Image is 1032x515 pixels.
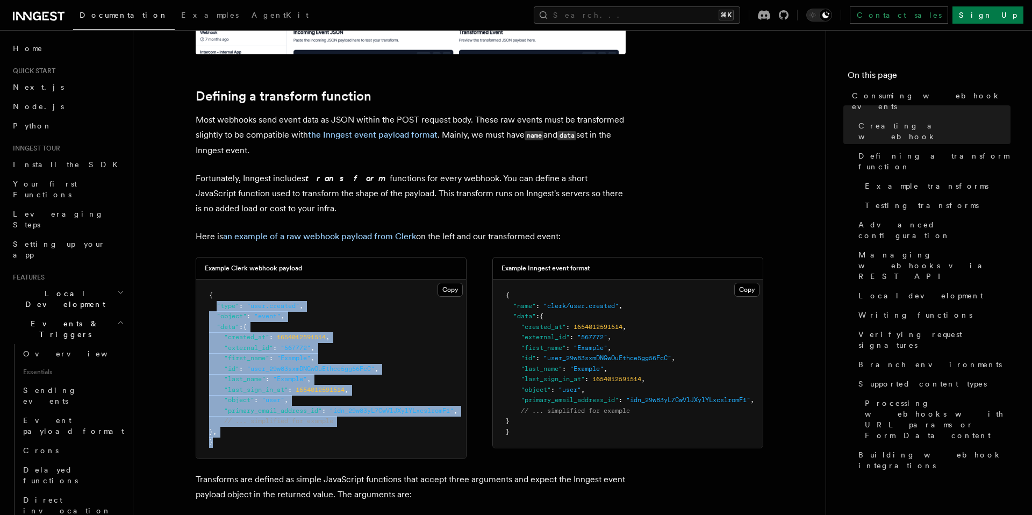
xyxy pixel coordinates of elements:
span: { [243,323,247,331]
span: Examples [181,11,239,19]
span: "user_29w83sxmDNGwOuEthce5gg56FcC" [247,365,375,373]
a: Local development [854,286,1010,305]
span: : [322,407,326,414]
span: Next.js [13,83,64,91]
span: Your first Functions [13,180,77,199]
span: : [585,375,589,383]
span: "567772" [281,344,311,352]
span: : [562,365,566,373]
span: , [213,428,217,435]
span: "event" [254,312,281,320]
a: Leveraging Steps [9,204,126,234]
a: Next.js [9,77,126,97]
span: Local development [858,290,983,301]
span: "last_sign_in_at" [224,386,288,394]
span: } [209,428,213,435]
span: // ... simplified for example [224,417,333,425]
span: : [239,365,243,373]
h3: Example Clerk webhook payload [205,264,302,273]
span: : [273,344,277,352]
span: : [288,386,292,394]
span: : [239,302,243,310]
span: "id" [224,365,239,373]
span: Features [9,273,45,282]
span: : [536,312,540,320]
a: Creating a webhook [854,116,1010,146]
h4: On this page [848,69,1010,86]
h3: Example Inngest event format [501,264,590,273]
span: Supported content types [858,378,987,389]
span: , [326,333,329,341]
span: Branch environments [858,359,1002,370]
span: , [345,386,348,394]
span: Install the SDK [13,160,124,169]
a: Install the SDK [9,155,126,174]
button: Search...⌘K [534,6,740,24]
span: "Example" [574,344,607,352]
span: , [375,365,378,373]
span: Local Development [9,288,117,310]
span: , [281,312,284,320]
span: , [307,375,311,383]
button: Local Development [9,284,126,314]
span: "object" [521,386,551,394]
span: "id" [521,354,536,362]
a: Managing webhooks via REST API [854,245,1010,286]
span: : [570,333,574,341]
span: , [581,386,585,394]
span: "idn_29w83yL7CwVlJXylYLxcslromF1" [626,396,750,404]
span: , [750,396,754,404]
span: Building webhook integrations [858,449,1010,471]
span: : [536,354,540,362]
span: , [284,396,288,404]
span: } [506,428,510,435]
a: Your first Functions [9,174,126,204]
span: "primary_email_address_id" [521,396,619,404]
a: Testing transforms [861,196,1010,215]
span: Advanced configuration [858,219,1010,241]
span: : [266,375,269,383]
span: Python [13,121,52,130]
span: "Example" [277,354,311,362]
span: , [622,323,626,331]
span: "primary_email_address_id" [224,407,322,414]
span: "user" [558,386,581,394]
span: , [671,354,675,362]
span: "object" [217,312,247,320]
a: Verifying request signatures [854,325,1010,355]
a: Defining a transform function [854,146,1010,176]
span: "created_at" [224,333,269,341]
span: // ... simplified for example [521,407,630,414]
a: Examples [175,3,245,29]
span: "Example" [273,375,307,383]
span: { [209,291,213,299]
a: Delayed functions [19,460,126,490]
span: : [247,312,250,320]
span: "data" [513,312,536,320]
span: , [604,365,607,373]
span: "name" [513,302,536,310]
span: { [506,291,510,299]
span: "last_name" [521,365,562,373]
a: Advanced configuration [854,215,1010,245]
span: Defining a transform function [858,151,1010,172]
a: Python [9,116,126,135]
span: "first_name" [224,354,269,362]
p: Transforms are defined as simple JavaScript functions that accept three arguments and expect the ... [196,472,626,502]
span: , [311,354,314,362]
span: "external_id" [224,344,273,352]
span: "last_name" [224,375,266,383]
span: Documentation [80,11,168,19]
span: AgentKit [252,11,309,19]
a: Event payload format [19,411,126,441]
p: Fortunately, Inngest includes functions for every webhook. You can define a short JavaScript func... [196,171,626,216]
span: "user_29w83sxmDNGwOuEthce5gg56FcC" [543,354,671,362]
a: AgentKit [245,3,315,29]
span: Writing functions [858,310,972,320]
span: } [506,417,510,425]
button: Copy [438,283,463,297]
span: "last_sign_in_at" [521,375,585,383]
span: : [566,323,570,331]
span: Consuming webhook events [852,90,1010,112]
span: Verifying request signatures [858,329,1010,351]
